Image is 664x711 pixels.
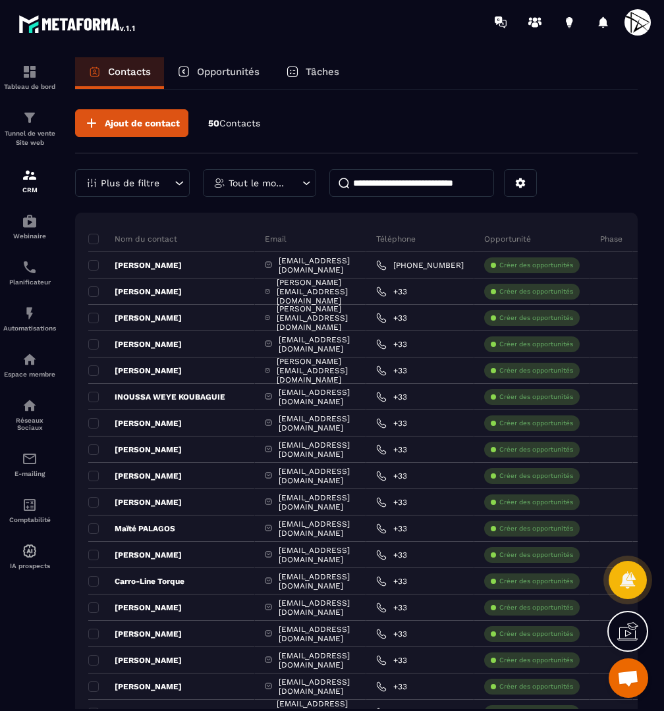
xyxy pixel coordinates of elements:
a: formationformationTunnel de vente Site web [3,100,56,157]
p: Créer des opportunités [499,629,573,639]
a: accountantaccountantComptabilité [3,487,56,533]
p: Tunnel de vente Site web [3,129,56,147]
img: automations [22,543,38,559]
p: Créer des opportunités [499,313,573,323]
a: schedulerschedulerPlanificateur [3,250,56,296]
p: Plus de filtre [101,178,159,188]
a: [PHONE_NUMBER] [376,260,464,271]
a: +33 [376,339,407,350]
a: formationformationCRM [3,157,56,203]
div: Ouvrir le chat [609,658,648,698]
p: [PERSON_NAME] [88,339,182,350]
p: 50 [208,117,260,130]
p: Phase [600,234,622,244]
a: +33 [376,497,407,508]
p: Tout le monde [229,178,287,188]
p: [PERSON_NAME] [88,471,182,481]
img: formation [22,167,38,183]
p: Contacts [108,66,151,78]
p: INOUSSA WEYE KOUBAGUIE [88,392,225,402]
a: formationformationTableau de bord [3,54,56,100]
a: +33 [376,471,407,481]
p: Créer des opportunités [499,577,573,586]
a: +33 [376,523,407,534]
img: formation [22,110,38,126]
a: automationsautomationsWebinaire [3,203,56,250]
p: Créer des opportunités [499,287,573,296]
p: Créer des opportunités [499,550,573,560]
p: Email [265,234,287,244]
img: accountant [22,497,38,513]
span: Contacts [219,118,260,128]
p: [PERSON_NAME] [88,444,182,455]
img: automations [22,213,38,229]
p: Comptabilité [3,516,56,523]
p: Carro-Line Torque [88,576,184,587]
a: +33 [376,681,407,692]
img: automations [22,352,38,367]
p: Créer des opportunités [499,392,573,402]
p: Opportunités [197,66,260,78]
p: [PERSON_NAME] [88,602,182,613]
p: Téléphone [376,234,416,244]
p: [PERSON_NAME] [88,365,182,376]
p: Créer des opportunités [499,524,573,533]
img: formation [22,64,38,80]
p: Réseaux Sociaux [3,417,56,431]
img: automations [22,305,38,321]
img: social-network [22,398,38,413]
p: [PERSON_NAME] [88,497,182,508]
p: Tâches [306,66,339,78]
p: IA prospects [3,562,56,569]
a: emailemailE-mailing [3,441,56,487]
p: CRM [3,186,56,194]
p: [PERSON_NAME] [88,629,182,639]
p: [PERSON_NAME] [88,681,182,692]
p: [PERSON_NAME] [88,550,182,560]
p: Créer des opportunités [499,603,573,612]
p: Créer des opportunités [499,471,573,481]
p: Créer des opportunités [499,419,573,428]
a: +33 [376,313,407,323]
a: +33 [376,392,407,402]
p: Planificateur [3,278,56,286]
p: Opportunité [484,234,531,244]
a: Opportunités [164,57,273,89]
p: Créer des opportunités [499,261,573,270]
img: logo [18,12,137,36]
img: scheduler [22,259,38,275]
p: Créer des opportunités [499,340,573,349]
p: Créer des opportunités [499,656,573,665]
a: +33 [376,418,407,429]
p: Automatisations [3,325,56,332]
p: [PERSON_NAME] [88,655,182,666]
a: +33 [376,365,407,376]
p: Espace membre [3,371,56,378]
a: +33 [376,550,407,560]
a: Contacts [75,57,164,89]
p: Créer des opportunités [499,366,573,375]
img: email [22,451,38,467]
p: Maïté PALAGOS [88,523,175,534]
a: +33 [376,602,407,613]
a: +33 [376,629,407,639]
p: Nom du contact [88,234,177,244]
a: automationsautomationsEspace membre [3,342,56,388]
a: +33 [376,576,407,587]
a: +33 [376,444,407,455]
p: Créer des opportunités [499,682,573,691]
a: automationsautomationsAutomatisations [3,296,56,342]
a: social-networksocial-networkRéseaux Sociaux [3,388,56,441]
p: [PERSON_NAME] [88,313,182,323]
p: Créer des opportunités [499,498,573,507]
p: [PERSON_NAME] [88,260,182,271]
p: [PERSON_NAME] [88,418,182,429]
p: Tableau de bord [3,83,56,90]
a: +33 [376,286,407,297]
p: Créer des opportunités [499,445,573,454]
a: Tâches [273,57,352,89]
p: Webinaire [3,232,56,240]
button: Ajout de contact [75,109,188,137]
p: E-mailing [3,470,56,477]
p: [PERSON_NAME] [88,286,182,297]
